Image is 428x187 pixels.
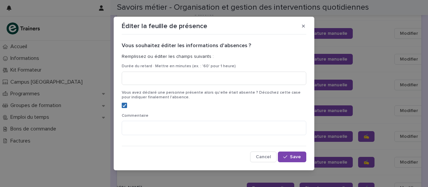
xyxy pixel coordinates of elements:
[278,152,306,162] button: Save
[122,91,301,99] span: Vous avez déclaré une personne présente alors qu'elle était absente ? Décochez cette case pour in...
[256,155,271,159] span: Cancel
[122,54,306,60] p: Remplissez ou éditer les champs suivants :
[290,155,301,159] span: Save
[122,64,236,68] span: Durée du retard · Mettre en minutes (ex. : '60' pour 1 heure)
[122,23,207,29] font: Éditer la feuille de présence
[122,42,306,49] h2: Vous souhaitez éditer les informations d'absences ?
[122,114,148,118] span: Commentaire
[250,152,277,162] button: Cancel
